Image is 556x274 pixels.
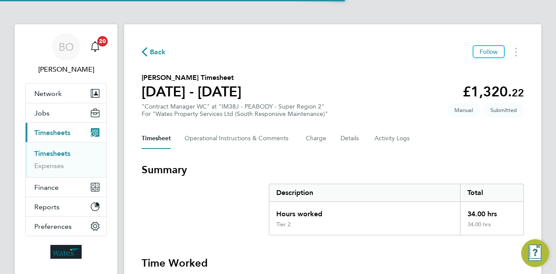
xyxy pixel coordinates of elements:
button: Reports [26,197,106,216]
span: This timesheet is Submitted. [483,103,524,117]
img: wates-logo-retina.png [50,245,82,259]
h3: Time Worked [142,256,524,270]
span: BO [59,41,74,53]
button: Timesheets [26,123,106,142]
button: Timesheets Menu [508,45,524,59]
a: Go to home page [25,245,107,259]
span: Reports [34,203,60,211]
div: Description [269,184,460,201]
h2: [PERSON_NAME] Timesheet [142,73,242,83]
div: "Contract Manager WC" at "IM38J - PEABODY - Super Region 2" [142,103,328,118]
span: Preferences [34,222,72,231]
span: This timesheet was manually created. [447,103,480,117]
button: Jobs [26,103,106,122]
div: Timesheets [26,142,106,177]
a: 20 [86,33,104,61]
button: Finance [26,178,106,197]
span: Follow [480,48,498,56]
button: Details [341,128,361,149]
a: Expenses [34,162,64,170]
a: BO[PERSON_NAME] [25,33,107,75]
div: 34.00 hrs [460,202,523,221]
button: Charge [306,128,327,149]
span: Barrie O'Hare [25,64,107,75]
div: For "Wates Property Services Ltd (South Responsive Maintenance)" [142,110,328,118]
span: 20 [97,36,108,46]
div: Tier 2 [276,221,291,228]
div: 34.00 hrs [460,221,523,235]
div: Total [460,184,523,201]
app-decimal: £1,320. [463,83,524,100]
span: Network [34,89,62,98]
button: Network [26,84,106,103]
span: Back [150,47,166,57]
div: Hours worked [269,202,460,221]
button: Activity Logs [374,128,411,149]
h1: [DATE] - [DATE] [142,83,242,100]
h3: Summary [142,163,524,177]
button: Preferences [26,217,106,236]
button: Engage Resource Center [521,239,549,267]
button: Follow [473,45,505,58]
span: Finance [34,183,59,191]
button: Timesheet [142,128,171,149]
span: Timesheets [34,129,70,137]
button: Back [142,46,166,57]
a: Timesheets [34,149,70,158]
button: Operational Instructions & Comments [185,128,292,149]
span: Jobs [34,109,50,117]
div: Summary [269,184,524,235]
span: 22 [512,86,524,99]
